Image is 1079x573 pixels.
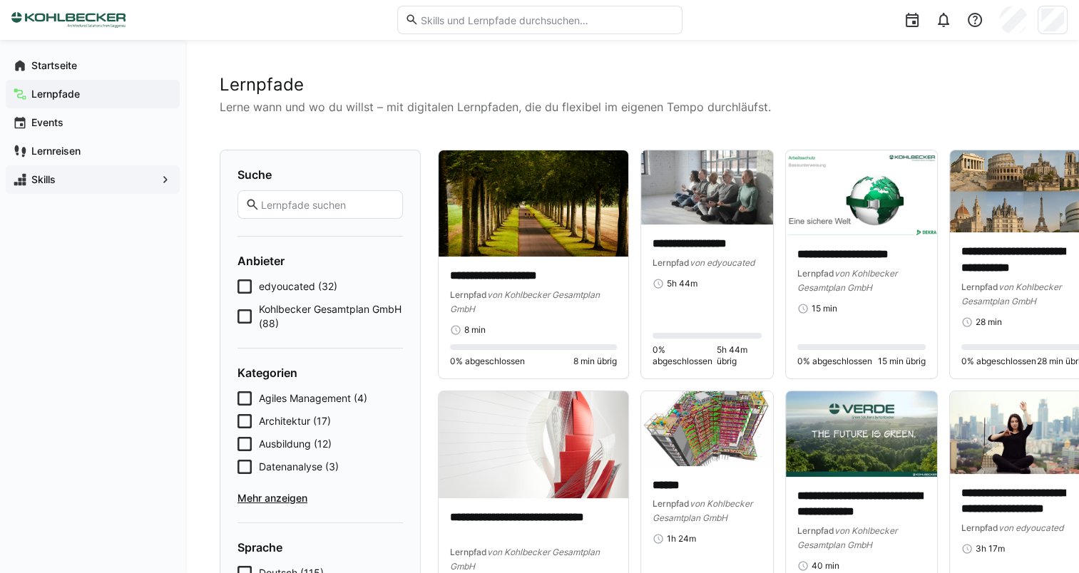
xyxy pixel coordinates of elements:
[464,324,486,336] span: 8 min
[450,289,600,314] span: von Kohlbecker Gesamtplan GmbH
[259,437,332,451] span: Ausbildung (12)
[797,356,872,367] span: 0% abgeschlossen
[237,491,403,505] span: Mehr anzeigen
[237,540,403,554] h4: Sprache
[786,391,937,476] img: image
[812,560,839,572] span: 40 min
[450,289,487,300] span: Lernpfad
[667,533,696,544] span: 1h 24m
[797,525,897,550] span: von Kohlbecker Gesamtplan GmbH
[667,278,697,289] span: 5h 44m
[797,268,897,293] span: von Kohlbecker Gesamtplan GmbH
[439,150,628,257] img: image
[220,74,1045,95] h2: Lernpfade
[439,391,628,497] img: image
[237,254,403,268] h4: Anbieter
[450,547,600,572] span: von Kohlbecker Gesamtplan GmbH
[259,302,403,331] span: Kohlbecker Gesamtplan GmbH (88)
[260,198,395,211] input: Lernpfade suchen
[690,257,755,268] span: von edyoucated
[259,279,337,294] span: edyoucated (32)
[961,282,998,292] span: Lernpfad
[641,391,773,465] img: image
[220,98,1045,115] p: Lerne wann und wo du willst – mit digitalen Lernpfaden, die du flexibel im eigenen Tempo durchläu...
[653,498,752,523] span: von Kohlbecker Gesamtplan GmbH
[961,282,1061,306] span: von Kohlbecker Gesamtplan GmbH
[797,268,834,279] span: Lernpfad
[653,344,717,367] span: 0% abgeschlossen
[961,356,1036,367] span: 0% abgeschlossen
[812,303,837,314] span: 15 min
[450,356,525,367] span: 0% abgeschlossen
[961,522,998,533] span: Lernpfad
[878,356,926,367] span: 15 min übrig
[786,150,937,235] img: image
[237,167,403,182] h4: Suche
[259,460,339,474] span: Datenanalyse (3)
[259,414,331,428] span: Architektur (17)
[653,498,690,509] span: Lernpfad
[450,547,487,557] span: Lernpfad
[976,316,1002,328] span: 28 min
[976,543,1005,554] span: 3h 17m
[641,150,773,224] img: image
[237,366,403,380] h4: Kategorien
[653,257,690,268] span: Lernpfad
[419,14,674,26] input: Skills und Lernpfade durchsuchen…
[259,391,367,406] span: Agiles Management (4)
[998,522,1063,533] span: von edyoucated
[573,356,617,367] span: 8 min übrig
[717,344,762,367] span: 5h 44m übrig
[797,525,834,536] span: Lernpfad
